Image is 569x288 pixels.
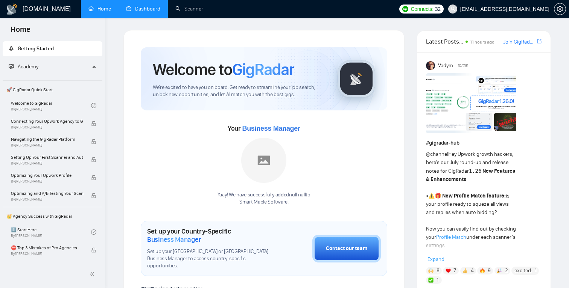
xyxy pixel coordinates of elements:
span: 4 [471,267,474,274]
button: setting [554,3,566,15]
img: gigradar-logo.png [338,60,375,98]
h1: # gigradar-hub [426,139,542,147]
span: check-circle [91,103,96,108]
div: Contact our team [326,244,367,253]
span: ⛔ Top 3 Mistakes of Pro Agencies [11,244,83,252]
span: 🚀 GigRadar Quick Start [3,82,102,97]
span: Home [5,24,37,40]
img: ✅ [428,277,434,283]
span: 👑 Agency Success with GigRadar [3,209,102,224]
span: 2 [505,267,508,274]
span: export [537,38,542,44]
span: Setting Up Your First Scanner and Auto-Bidder [11,154,83,161]
a: Profile Match [436,234,466,240]
a: Welcome to GigRadarBy[PERSON_NAME] [11,97,91,114]
span: user [450,6,455,12]
img: Vadym [426,61,435,70]
span: We're excited to have you on board. Get ready to streamline your job search, unlock new opportuni... [153,84,326,98]
strong: New Profile Match feature: [442,193,506,199]
img: upwork-logo.png [402,6,408,12]
span: GigRadar [232,59,294,80]
img: logo [6,3,18,15]
img: 👍 [463,268,468,273]
img: placeholder.png [241,138,286,183]
span: By [PERSON_NAME] [11,143,83,148]
span: fund-projection-screen [9,64,14,69]
a: dashboardDashboard [126,6,160,12]
span: 11 hours ago [470,39,494,45]
h1: Set up your Country-Specific [147,227,275,244]
span: Academy [9,63,38,70]
li: Getting Started [3,41,102,56]
span: Academy [18,63,38,70]
button: Contact our team [312,235,381,262]
span: Expand [428,256,444,262]
code: 1.26 [469,168,482,174]
span: 🎁 [435,193,441,199]
span: @channel [426,151,448,157]
img: F09AC4U7ATU-image.png [426,73,516,133]
h1: Welcome to [153,59,294,80]
p: Smart Maple Software . [218,199,310,206]
span: lock [91,193,96,198]
span: 1 [437,276,438,284]
span: 1 [535,267,537,274]
div: Yaay! We have successfully added null null to [218,191,310,206]
img: ❤️ [446,268,451,273]
a: Join GigRadar Slack Community [503,38,536,46]
span: Latest Posts from the GigRadar Community [426,37,463,46]
span: Connecting Your Upwork Agency to GigRadar [11,118,83,125]
img: 🎉 [497,268,502,273]
span: :excited: [513,267,532,275]
span: Set up your [GEOGRAPHIC_DATA] or [GEOGRAPHIC_DATA] Business Manager to access country-specific op... [147,248,275,270]
span: By [PERSON_NAME] [11,179,83,184]
span: By [PERSON_NAME] [11,161,83,166]
span: Optimizing Your Upwork Profile [11,172,83,179]
a: setting [554,6,566,12]
span: By [PERSON_NAME] [11,197,83,202]
span: [DATE] [458,62,468,69]
span: check-circle [91,229,96,235]
a: homeHome [88,6,111,12]
span: Connects: [411,5,433,13]
span: 9 [488,267,491,274]
span: lock [91,139,96,144]
img: 🙌 [428,268,434,273]
span: Optimizing and A/B Testing Your Scanner for Better Results [11,190,83,197]
span: Navigating the GigRadar Platform [11,136,83,143]
span: lock [91,157,96,162]
span: Vadym [438,62,453,70]
span: Business Manager [147,235,201,244]
span: rocket [9,46,14,51]
span: 8 [437,267,440,274]
a: searchScanner [175,6,203,12]
img: 🔥 [480,268,485,273]
a: export [537,38,542,45]
span: lock [91,175,96,180]
span: Getting Started [18,45,54,52]
span: lock [91,121,96,126]
span: Your [228,124,300,133]
span: ⚠️ [428,193,435,199]
span: 7 [453,267,456,274]
span: Business Manager [242,125,300,132]
a: 1️⃣ Start HereBy[PERSON_NAME] [11,224,91,240]
span: 32 [435,5,441,13]
span: lock [91,247,96,253]
span: By [PERSON_NAME] [11,125,83,130]
span: double-left [90,270,97,278]
span: By [PERSON_NAME] [11,252,83,256]
span: setting [554,6,566,12]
